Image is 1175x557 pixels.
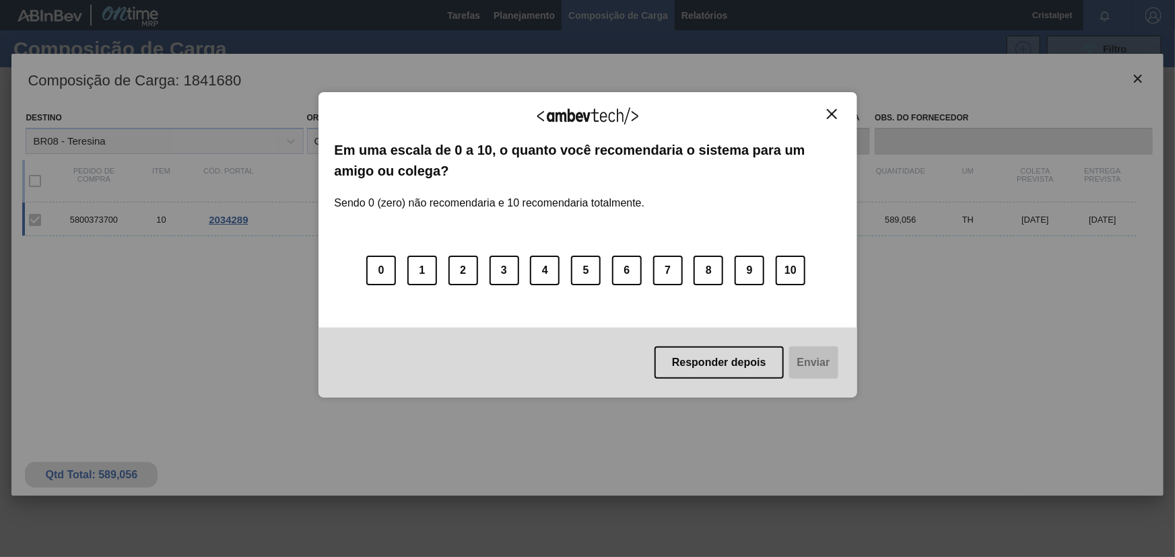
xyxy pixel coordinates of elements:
button: 1 [407,256,437,285]
button: 8 [694,256,723,285]
button: Close [823,108,841,120]
img: Logo Ambevtech [537,108,638,124]
img: Close [827,109,837,119]
label: Em uma escala de 0 a 10, o quanto você recomendaria o sistema para um amigo ou colega? [335,140,841,181]
button: 7 [653,256,683,285]
button: 0 [366,256,396,285]
button: 3 [490,256,519,285]
button: 5 [571,256,601,285]
button: Responder depois [654,346,784,379]
button: 10 [776,256,805,285]
button: 6 [612,256,642,285]
button: 4 [530,256,560,285]
button: 9 [735,256,764,285]
label: Sendo 0 (zero) não recomendaria e 10 recomendaria totalmente. [335,181,645,209]
button: 2 [448,256,478,285]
